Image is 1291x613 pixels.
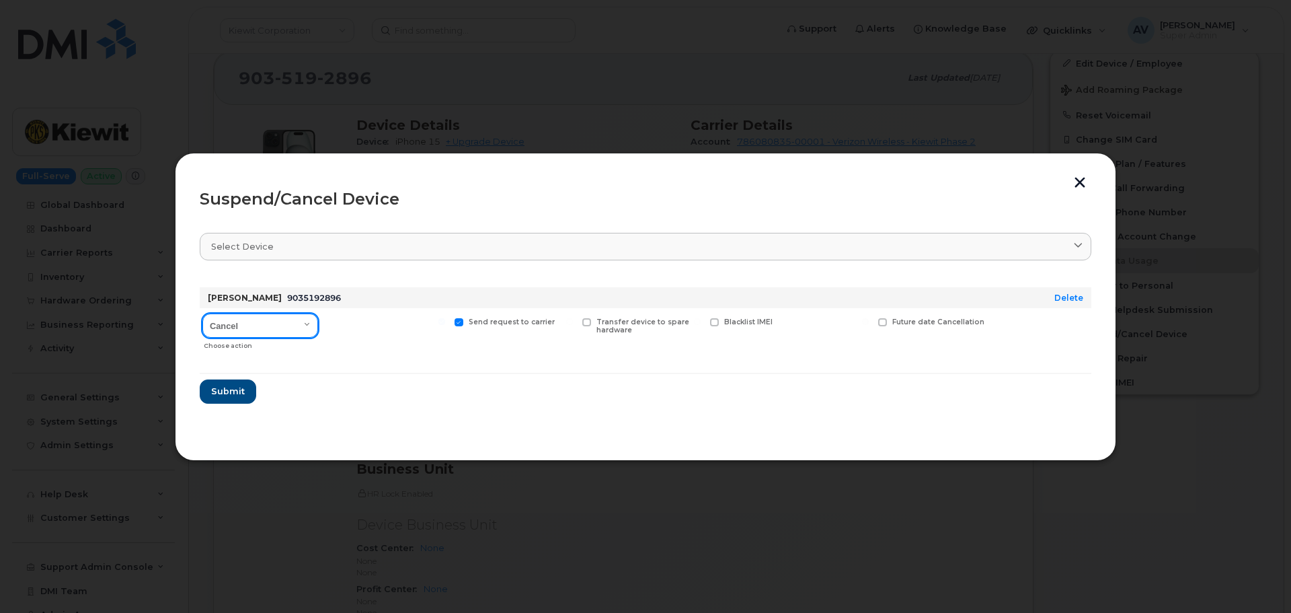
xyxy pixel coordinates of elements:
[200,191,1091,207] div: Suspend/Cancel Device
[208,293,282,303] strong: [PERSON_NAME]
[200,233,1091,260] a: Select device
[200,380,256,404] button: Submit
[566,318,573,325] input: Transfer device to spare hardware
[287,293,341,303] span: 9035192896
[211,385,245,398] span: Submit
[596,318,689,335] span: Transfer device to spare hardware
[1233,554,1281,603] iframe: Messenger Launcher
[211,240,274,253] span: Select device
[892,318,984,326] span: Future date Cancellation
[694,318,701,325] input: Blacklist IMEI
[469,318,555,326] span: Send request to carrier
[724,318,773,326] span: Blacklist IMEI
[1054,293,1083,303] a: Delete
[862,318,869,325] input: Future date Cancellation
[204,335,318,351] div: Choose action
[438,318,445,325] input: Send request to carrier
